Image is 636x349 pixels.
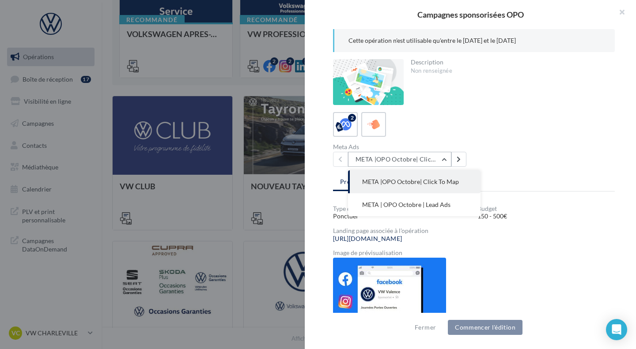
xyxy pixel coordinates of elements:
[411,322,439,333] button: Fermer
[348,152,451,167] button: META |OPO Octobre| Click To Map
[362,201,450,208] span: META | OPO Octobre | Lead Ads
[477,206,615,212] div: Budget
[411,67,608,75] div: Non renseignée
[333,250,615,256] div: Image de prévisualisation
[362,178,459,185] span: META |OPO Octobre| Click To Map
[348,36,601,45] p: Cette opération n'est utilisable qu'entre le [DATE] et le [DATE]
[448,320,522,335] button: Commencer l'édition
[333,212,470,221] div: Ponctuel
[411,59,608,65] div: Description
[477,212,615,221] div: 150 - 500€
[333,235,402,242] a: [URL][DOMAIN_NAME]
[348,114,356,122] div: 2
[333,228,615,234] div: Landing page associée à l'opération
[606,319,627,340] div: Open Intercom Messenger
[333,206,470,212] div: Type de campagne
[319,11,622,19] div: Campagnes sponsorisées OPO
[348,193,481,216] button: META | OPO Octobre | Lead Ads
[333,144,470,150] div: Meta Ads
[348,170,481,193] button: META |OPO Octobre| Click To Map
